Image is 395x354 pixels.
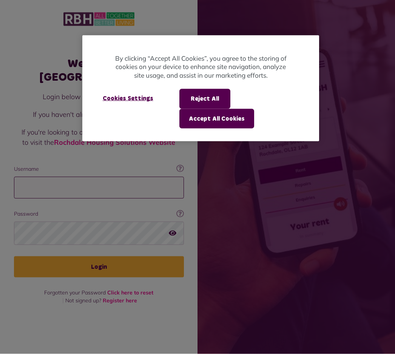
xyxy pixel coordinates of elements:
[179,89,230,109] button: Reject All
[82,35,319,141] div: Privacy
[179,109,254,129] button: Accept All Cookies
[113,54,289,80] p: By clicking “Accept All Cookies”, you agree to the storing of cookies on your device to enhance s...
[94,89,162,108] button: Cookies Settings
[82,35,319,141] div: Cookie banner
